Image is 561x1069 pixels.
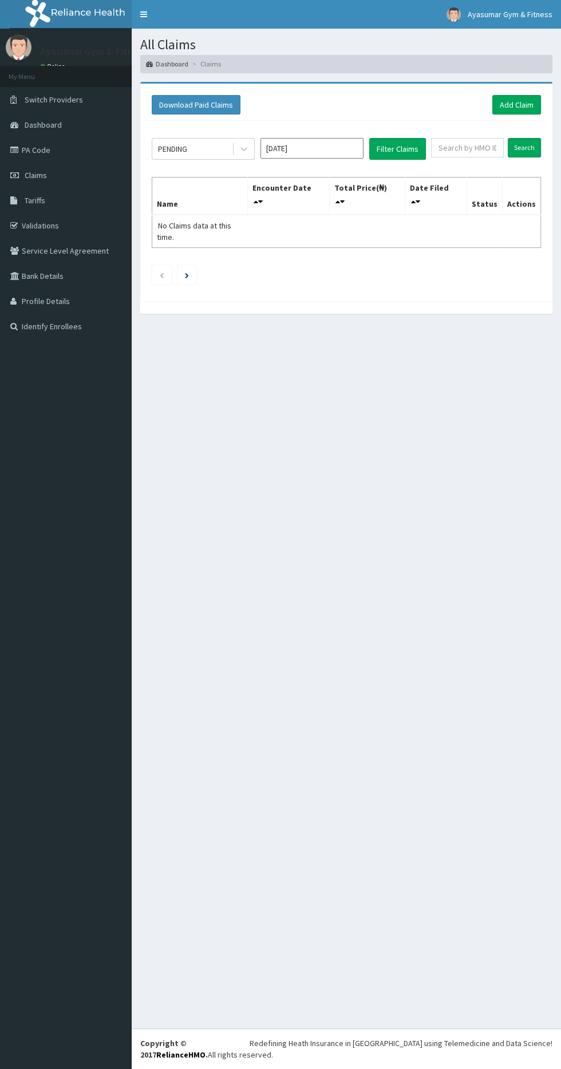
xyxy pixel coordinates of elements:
button: Filter Claims [369,138,426,160]
a: Previous page [159,270,164,280]
a: RelianceHMO [156,1050,206,1060]
a: Dashboard [146,59,188,69]
span: Tariffs [25,195,45,206]
th: Total Price(₦) [329,177,405,215]
img: User Image [6,34,31,60]
span: Claims [25,170,47,180]
span: No Claims data at this time. [157,220,231,242]
strong: Copyright © 2017 . [140,1038,208,1060]
a: Next page [185,270,189,280]
div: PENDING [158,143,187,155]
a: Add Claim [492,95,541,115]
div: Redefining Heath Insurance in [GEOGRAPHIC_DATA] using Telemedicine and Data Science! [250,1038,552,1049]
img: User Image [447,7,461,22]
a: Online [40,62,68,70]
input: Search [508,138,541,157]
p: Ayasumar Gym & Fitness [40,46,148,57]
th: Status [467,177,502,215]
footer: All rights reserved. [132,1028,561,1069]
th: Actions [502,177,540,215]
span: Switch Providers [25,94,83,105]
input: Search by HMO ID [431,138,504,157]
h1: All Claims [140,37,552,52]
th: Name [152,177,248,215]
span: Dashboard [25,120,62,130]
button: Download Paid Claims [152,95,240,115]
input: Select Month and Year [260,138,364,159]
th: Encounter Date [247,177,329,215]
th: Date Filed [405,177,467,215]
span: Ayasumar Gym & Fitness [468,9,552,19]
li: Claims [189,59,221,69]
